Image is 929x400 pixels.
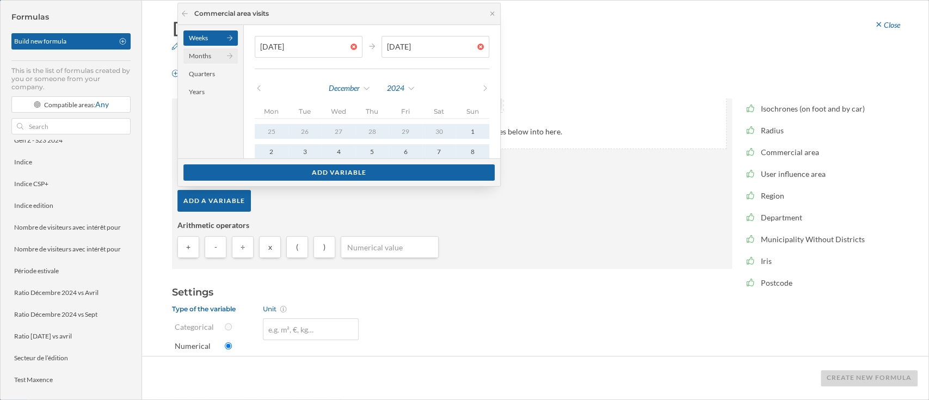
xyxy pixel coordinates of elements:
div: Indice [14,158,32,166]
div: Build new formula [14,36,113,46]
div: Edit name [164,38,217,57]
div: Numerical [175,340,219,352]
h3: Settings [172,285,732,299]
div: Iris [761,255,888,267]
p: Sun [456,107,489,115]
div: User influence area [761,168,888,180]
input: Categorical [225,323,232,330]
div: Test Maxence [14,376,53,384]
div: Postcode [761,277,888,288]
p: Tue [288,107,322,115]
button: 27 [322,124,355,139]
button: 1 [456,124,489,139]
p: Thu [355,107,389,115]
p: Sat [422,107,456,115]
p: This is the list of formulas created by you or someone from your company. [11,66,131,91]
div: Radius [761,125,888,136]
input: Numerical value [344,239,435,255]
span: + [186,242,190,253]
span: - [214,242,217,253]
button: 4 [322,144,355,159]
div: Compatible areas: [44,99,109,110]
strong: Arithmetic operators [177,220,727,231]
div: 28 [355,125,389,138]
span: ( [296,242,298,253]
div: Nombre de visiteurs avec intérêt pour Starbucks [14,245,150,253]
div: Nombre de visiteurs avec intérêt pour La Croissanterie [14,223,168,231]
div: Isochrones (on foot and by car) [761,103,888,114]
label: Type of the variable [172,305,236,313]
div: Close [868,16,906,35]
div: 26 [288,125,322,138]
div: Indice CSP+ [14,180,48,188]
span: ÷ [241,242,245,253]
div: 8 [456,145,489,158]
span: x [268,242,272,253]
div: 1 [456,125,489,138]
div: Add description [164,65,234,84]
div: Weeks [183,30,238,46]
div: 3 [288,145,322,158]
span: Assistance [17,8,70,17]
span: Any [95,100,109,109]
div: Ratio Décembre 2024 vs Avril [14,288,99,297]
p: Mon [255,107,288,115]
div: Unit [263,305,359,313]
p: Fri [389,107,422,115]
button: 7 [422,144,456,159]
div: Categorical [175,321,219,333]
div: Quarters [183,66,238,82]
div: 29 [389,125,422,138]
div: Indice edition [14,201,53,210]
button: 3 [288,144,322,159]
div: 7 [422,145,456,158]
div: 5 [355,145,389,158]
div: 25 [255,125,288,138]
button: 29 [389,124,422,139]
div: Période estivale [14,267,59,275]
div: Commercial area visits [194,9,269,19]
div: Secteur de l’édition [14,354,68,362]
div: Commercial area [761,146,888,158]
button: 26 [288,124,322,139]
button: 8 [456,144,489,159]
div: 27 [322,125,355,138]
button: 2 [255,144,288,159]
input: Unit [263,318,359,340]
div: Municipality Without Districts [761,233,888,245]
div: Department [761,212,888,223]
div: Region [761,190,888,201]
div: Gen Z - S23 2024 [14,136,63,144]
div: 30 [422,125,456,138]
div: 4 [322,145,355,158]
h4: Formulas [11,11,131,22]
div: Years [183,84,238,100]
div: Ratio [DATE] vs avril [14,332,72,340]
div: Ratio Décembre 2024 vs Sept [14,310,97,318]
button: 30 [422,124,456,139]
button: 5 [355,144,389,159]
div: Months [183,48,238,64]
div: 6 [389,145,422,158]
button: 28 [355,124,389,139]
p: Wed [322,107,355,115]
input: Numerical [225,342,232,349]
button: 25 [255,124,288,139]
button: 6 [389,144,422,159]
span: ) [323,242,325,253]
div: 2 [255,145,288,158]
